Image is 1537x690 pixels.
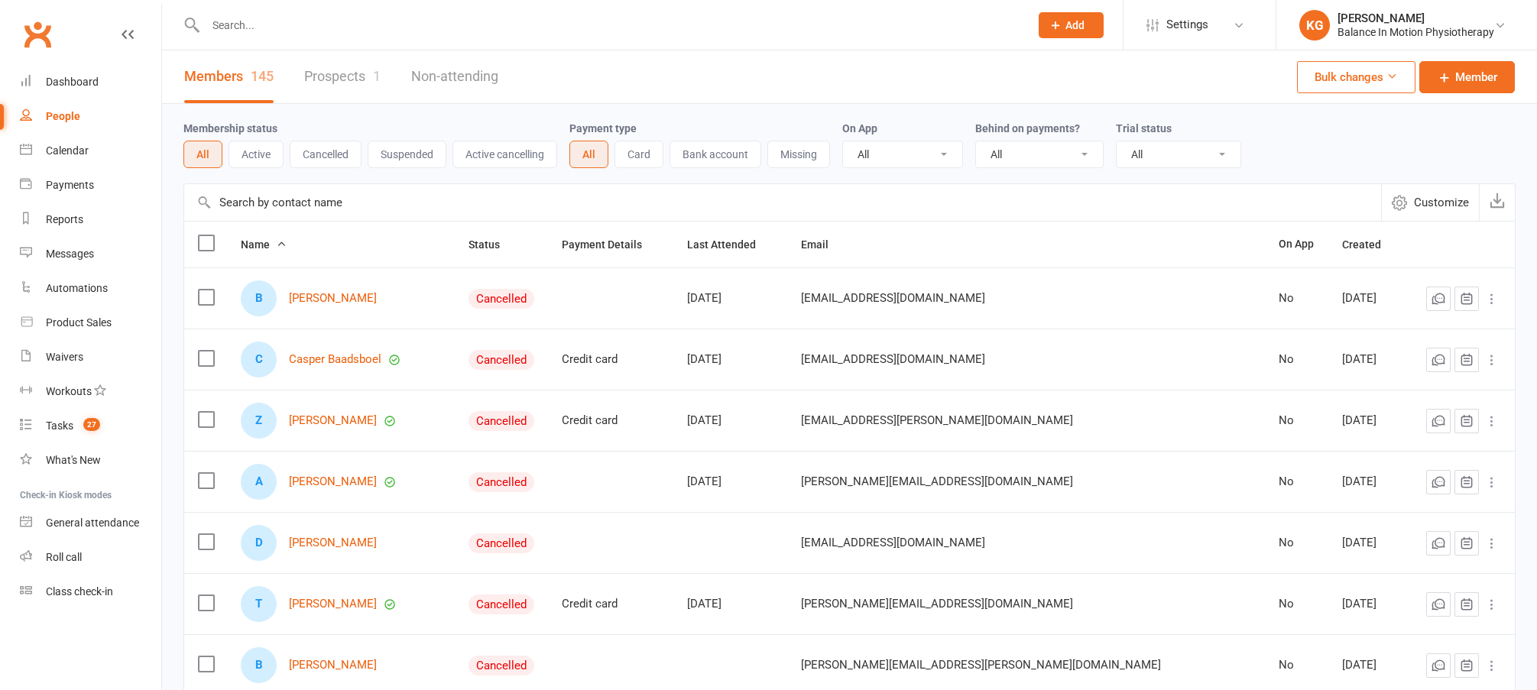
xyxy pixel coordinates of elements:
div: Dashboard [46,76,99,88]
button: Payment Details [562,235,659,254]
div: Product Sales [46,316,112,329]
div: KG [1299,10,1330,40]
div: [DATE] [1342,414,1399,427]
button: Cancelled [290,141,362,168]
span: Member [1455,68,1497,86]
button: All [569,141,608,168]
div: Reports [46,213,83,225]
div: Ben [241,280,277,316]
div: Casper [241,342,277,377]
button: Bulk changes [1297,61,1415,93]
a: General attendance kiosk mode [20,506,161,540]
a: Clubworx [18,15,57,53]
span: Created [1342,238,1398,251]
div: Class check-in [46,585,113,598]
a: [PERSON_NAME] [289,536,377,549]
button: All [183,141,222,168]
div: No [1279,475,1314,488]
a: Casper Baadsboel [289,353,381,366]
button: Email [801,235,845,254]
div: [DATE] [687,475,773,488]
a: Members145 [184,50,274,103]
button: Missing [767,141,830,168]
div: No [1279,292,1314,305]
div: Credit card [562,353,660,366]
a: Product Sales [20,306,161,340]
div: Cancelled [469,289,534,309]
button: Bank account [670,141,761,168]
button: Active cancelling [452,141,557,168]
div: [DATE] [1342,659,1399,672]
span: [EMAIL_ADDRESS][DOMAIN_NAME] [801,283,985,313]
a: Tasks 27 [20,409,161,443]
button: Active [229,141,284,168]
div: Roll call [46,551,82,563]
div: No [1279,536,1314,549]
a: Waivers [20,340,161,374]
span: Email [801,238,845,251]
a: [PERSON_NAME] [289,475,377,488]
a: [PERSON_NAME] [289,292,377,305]
span: Settings [1166,8,1208,42]
a: Member [1419,61,1515,93]
button: Customize [1381,184,1479,221]
div: Brett [241,647,277,683]
div: [DATE] [1342,353,1399,366]
div: [DATE] [687,292,773,305]
div: Cancelled [469,656,534,675]
div: Balance In Motion Physiotherapy [1338,25,1494,39]
div: Payments [46,179,94,191]
div: Workouts [46,385,92,397]
input: Search... [201,15,1019,36]
a: Roll call [20,540,161,575]
span: [EMAIL_ADDRESS][DOMAIN_NAME] [801,528,985,557]
div: Cancelled [469,594,534,614]
div: No [1279,353,1314,366]
div: General attendance [46,517,139,529]
label: Membership status [183,122,277,134]
div: 145 [251,68,274,84]
span: Customize [1414,193,1469,212]
a: Non-attending [411,50,498,103]
div: Waivers [46,351,83,363]
div: [DATE] [687,414,773,427]
button: Last Attended [687,235,773,254]
a: Reports [20,202,161,237]
span: Name [241,238,287,251]
label: Behind on payments? [975,122,1080,134]
span: Add [1065,19,1085,31]
div: What's New [46,454,101,466]
div: [DATE] [687,598,773,611]
label: Payment type [569,122,637,134]
a: Class kiosk mode [20,575,161,609]
input: Search by contact name [184,184,1381,221]
a: Prospects1 [304,50,381,103]
span: Last Attended [687,238,773,251]
a: [PERSON_NAME] [289,414,377,427]
span: 27 [83,418,100,431]
a: [PERSON_NAME] [289,659,377,672]
div: Cancelled [469,472,534,492]
div: No [1279,659,1314,672]
button: Suspended [368,141,446,168]
div: [DATE] [1342,536,1399,549]
div: Messages [46,248,94,260]
a: Payments [20,168,161,202]
div: Tasks [46,420,73,432]
div: 1 [373,68,381,84]
button: Card [614,141,663,168]
label: On App [842,122,877,134]
div: [DATE] [1342,475,1399,488]
label: Trial status [1116,122,1172,134]
div: Anna [241,464,277,500]
div: [PERSON_NAME] [1338,11,1494,25]
div: Credit card [562,414,660,427]
div: [DATE] [1342,292,1399,305]
a: Automations [20,271,161,306]
a: Workouts [20,374,161,409]
a: Calendar [20,134,161,168]
div: [DATE] [1342,598,1399,611]
button: Status [469,235,517,254]
span: [EMAIL_ADDRESS][DOMAIN_NAME] [801,345,985,374]
div: Automations [46,282,108,294]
